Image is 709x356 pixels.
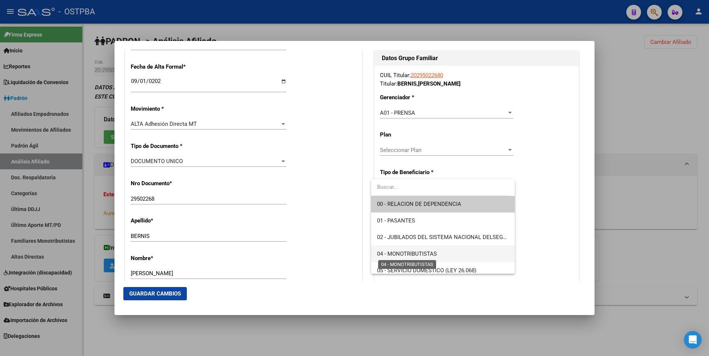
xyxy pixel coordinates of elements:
span: 01 - PASANTES [377,217,415,224]
span: 00 - RELACION DE DEPENDENCIA [377,201,461,207]
span: 05 - SERVICIO DOMESTICO (LEY 26.068) [377,267,476,274]
input: dropdown search [371,179,509,196]
span: 02 - JUBILADOS DEL SISTEMA NACIONAL DELSEGURO DE SALUD [377,234,541,241]
div: Open Intercom Messenger [684,331,702,349]
span: 04 - MONOTRIBUTISTAS [377,250,437,257]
